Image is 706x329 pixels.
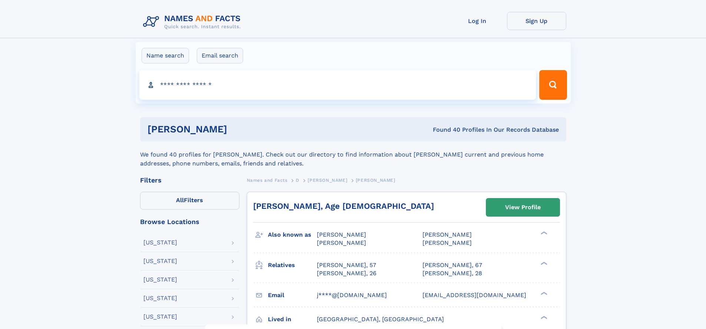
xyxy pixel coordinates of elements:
a: [PERSON_NAME], 26 [317,269,377,277]
div: ❯ [539,231,548,236]
span: [PERSON_NAME] [317,239,366,246]
span: [EMAIL_ADDRESS][DOMAIN_NAME] [422,292,526,299]
span: D [296,178,299,183]
a: D [296,175,299,185]
input: search input [139,70,536,100]
div: [US_STATE] [143,240,177,246]
a: [PERSON_NAME] [308,175,347,185]
div: Found 40 Profiles In Our Records Database [330,126,559,134]
div: ❯ [539,291,548,296]
span: All [176,197,184,204]
div: Filters [140,177,239,184]
h3: Email [268,289,317,302]
h3: Lived in [268,313,317,326]
label: Name search [142,48,189,63]
a: [PERSON_NAME], 28 [422,269,482,277]
h3: Relatives [268,259,317,272]
h3: Also known as [268,228,317,241]
div: Browse Locations [140,218,239,225]
label: Email search [197,48,243,63]
div: [US_STATE] [143,295,177,301]
div: [US_STATE] [143,258,177,264]
div: [US_STATE] [143,277,177,283]
button: Search Button [539,70,567,100]
span: [PERSON_NAME] [356,178,395,183]
div: [US_STATE] [143,314,177,320]
a: [PERSON_NAME], 57 [317,261,376,269]
span: [PERSON_NAME] [308,178,347,183]
div: We found 40 profiles for [PERSON_NAME]. Check out our directory to find information about [PERSON... [140,141,566,168]
img: Logo Names and Facts [140,12,247,32]
a: Log In [448,12,507,30]
div: View Profile [505,199,541,216]
a: [PERSON_NAME], 67 [422,261,482,269]
span: [PERSON_NAME] [317,231,366,238]
a: Sign Up [507,12,566,30]
a: Names and Facts [247,175,288,185]
h1: [PERSON_NAME] [148,125,330,134]
a: View Profile [486,198,560,216]
a: [PERSON_NAME], Age [DEMOGRAPHIC_DATA] [253,201,434,211]
span: [PERSON_NAME] [422,231,472,238]
div: ❯ [539,315,548,320]
div: ❯ [539,261,548,266]
span: [PERSON_NAME] [422,239,472,246]
span: [GEOGRAPHIC_DATA], [GEOGRAPHIC_DATA] [317,316,444,323]
label: Filters [140,192,239,210]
